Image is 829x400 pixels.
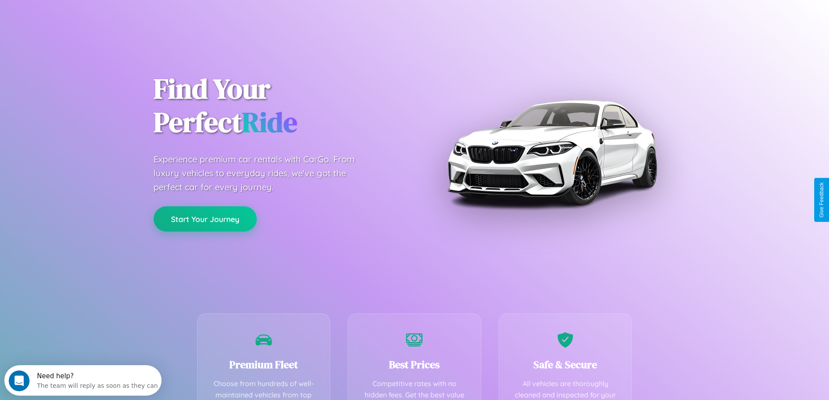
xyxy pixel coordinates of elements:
div: Open Intercom Messenger [3,3,162,27]
iframe: Intercom live chat discovery launcher [4,365,161,396]
button: Start Your Journey [154,206,257,232]
h3: Safe & Secure [512,357,619,372]
p: Experience premium car rentals with CarGo. From luxury vehicles to everyday rides, we've got the ... [154,152,371,194]
span: Ride [242,103,297,141]
h1: Find Your Perfect [154,72,402,139]
img: Premium BMW car rental vehicle [443,44,661,261]
h3: Best Prices [361,357,468,372]
div: The team will reply as soon as they can [33,14,154,24]
iframe: Intercom live chat [9,370,30,391]
div: Give Feedback [819,182,825,218]
h3: Premium Fleet [211,357,317,372]
div: Need help? [33,7,154,14]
